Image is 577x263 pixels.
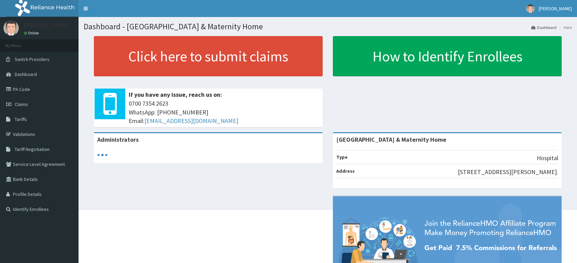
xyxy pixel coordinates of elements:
[458,168,558,176] p: [STREET_ADDRESS][PERSON_NAME].
[537,154,558,163] p: Hospital
[97,136,139,143] b: Administrators
[336,168,355,174] b: Address
[15,146,50,152] span: Tariff Negotiation
[24,22,69,28] p: [PERSON_NAME]
[15,101,28,107] span: Claims
[15,71,37,77] span: Dashboard
[531,25,557,30] a: Dashboard
[526,4,535,13] img: User Image
[97,150,108,160] svg: audio-loading
[557,25,572,30] li: Here
[336,136,446,143] strong: [GEOGRAPHIC_DATA] & Maternity Home
[129,99,319,125] span: 0700 7354 2623 WhatsApp: [PHONE_NUMBER] Email:
[15,116,27,122] span: Tariffs
[144,117,238,125] a: [EMAIL_ADDRESS][DOMAIN_NAME]
[15,56,50,62] span: Switch Providers
[94,36,323,76] a: Click here to submit claims
[24,31,40,35] a: Online
[333,36,562,76] a: How to Identify Enrollees
[129,91,222,98] b: If you have any issue, reach us on:
[84,22,572,31] h1: Dashboard - [GEOGRAPHIC_DATA] & Maternity Home
[336,154,348,160] b: Type
[3,20,19,36] img: User Image
[539,5,572,12] span: [PERSON_NAME]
